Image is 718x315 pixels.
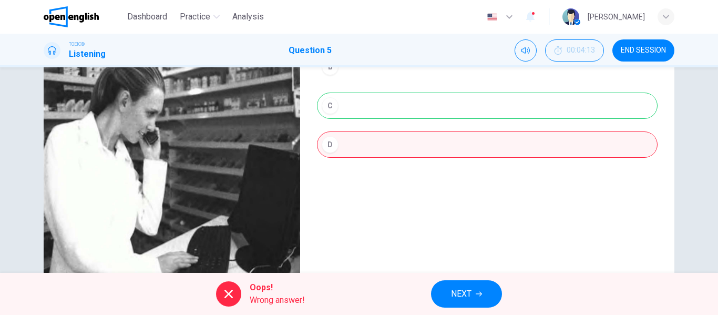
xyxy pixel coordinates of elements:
button: END SESSION [612,39,674,62]
button: Practice [176,7,224,26]
div: Hide [545,39,604,62]
span: Wrong answer! [250,294,305,307]
span: Oops! [250,281,305,294]
button: 00:04:13 [545,39,604,62]
button: Dashboard [123,7,171,26]
span: NEXT [451,287,471,301]
span: END SESSION [621,46,666,55]
button: NEXT [431,280,502,308]
span: Dashboard [127,11,167,23]
span: Practice [180,11,210,23]
span: TOEIC® [69,40,85,48]
img: en [486,13,499,21]
button: Analysis [228,7,268,26]
h1: Listening [69,48,106,60]
h1: Question 5 [289,44,332,57]
div: Mute [515,39,537,62]
img: OpenEnglish logo [44,6,99,27]
img: Photographs [44,40,300,296]
img: Profile picture [562,8,579,25]
span: 00:04:13 [567,46,595,55]
div: [PERSON_NAME] [588,11,645,23]
a: OpenEnglish logo [44,6,123,27]
span: Analysis [232,11,264,23]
